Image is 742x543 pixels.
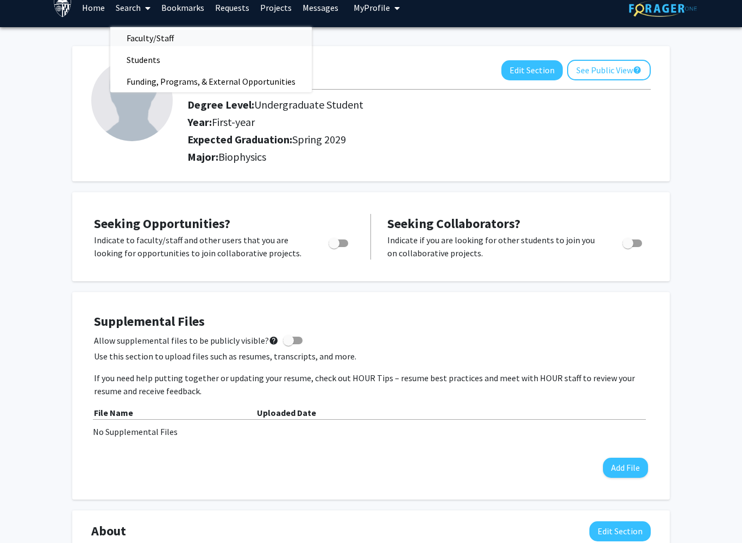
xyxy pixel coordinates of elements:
p: Indicate if you are looking for other students to join you on collaborative projects. [387,233,602,260]
h2: Major: [187,150,651,163]
iframe: Chat [8,494,46,535]
span: Seeking Opportunities? [94,215,230,232]
b: File Name [94,407,133,418]
div: Toggle [324,233,354,250]
button: Edit About [589,521,651,541]
button: Add File [603,458,648,478]
span: Seeking Collaborators? [387,215,520,232]
button: Edit Section [501,60,563,80]
span: Funding, Programs, & External Opportunities [110,71,312,92]
span: Spring 2029 [292,132,346,146]
mat-icon: help [633,64,642,77]
button: See Public View [567,60,651,80]
a: Faculty/Staff [110,30,312,46]
h2: Expected Graduation: [187,133,622,146]
div: No Supplemental Files [93,425,649,438]
span: My Profile [354,2,390,13]
p: Indicate to faculty/staff and other users that you are looking for opportunities to join collabor... [94,233,308,260]
h2: Year: [187,116,622,129]
span: Allow supplemental files to be publicly visible? [94,334,279,347]
p: Use this section to upload files such as resumes, transcripts, and more. [94,350,648,363]
span: Undergraduate Student [254,98,363,111]
h2: Degree Level: [187,98,622,111]
span: Biophysics [218,150,266,163]
img: Profile Picture [91,60,173,141]
mat-icon: help [269,334,279,347]
a: Students [110,52,312,68]
span: About [91,521,126,541]
span: First-year [212,115,255,129]
p: If you need help putting together or updating your resume, check out HOUR Tips – resume best prac... [94,371,648,397]
a: Funding, Programs, & External Opportunities [110,73,312,90]
div: Toggle [618,233,648,250]
span: Students [110,49,177,71]
b: Uploaded Date [257,407,316,418]
span: Faculty/Staff [110,27,190,49]
h4: Supplemental Files [94,314,648,330]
